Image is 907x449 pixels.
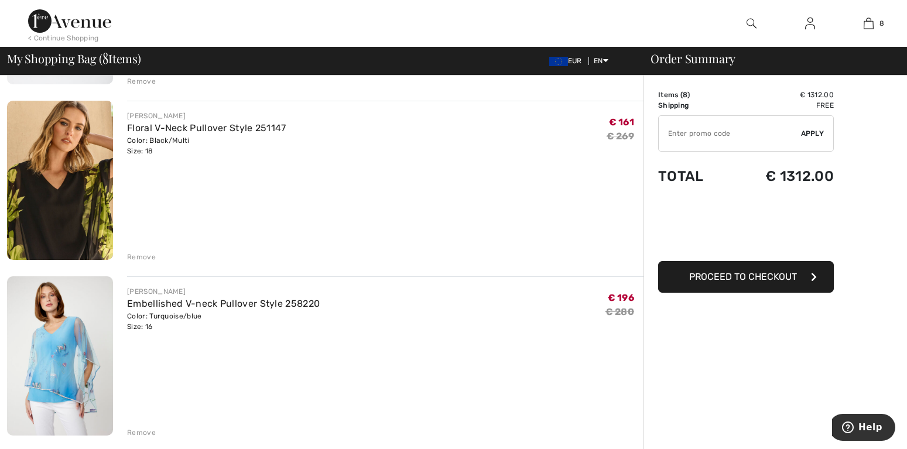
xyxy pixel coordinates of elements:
div: Remove [127,252,156,262]
iframe: Opens a widget where you can find more information [832,414,895,443]
a: Floral V-Neck Pullover Style 251147 [127,122,286,133]
img: My Info [805,16,815,30]
span: € 196 [608,292,635,303]
span: Apply [801,128,824,139]
img: search the website [747,16,757,30]
div: Order Summary [636,53,900,64]
span: € 161 [609,116,635,128]
iframe: PayPal [658,196,834,257]
td: € 1312.00 [728,156,834,196]
a: 8 [840,16,897,30]
img: 1ère Avenue [28,9,111,33]
td: Total [658,156,728,196]
span: EUR [549,57,587,65]
button: Proceed to Checkout [658,261,834,293]
span: 8 [683,91,687,99]
span: EN [594,57,608,65]
span: 8 [879,18,884,29]
div: Color: Black/Multi Size: 18 [127,135,286,156]
s: € 269 [607,131,635,142]
td: Free [728,100,834,111]
a: Sign In [796,16,824,31]
div: [PERSON_NAME] [127,111,286,121]
span: 8 [102,50,108,65]
span: My Shopping Bag ( Items) [7,53,141,64]
div: [PERSON_NAME] [127,286,320,297]
div: Color: Turquoise/blue Size: 16 [127,311,320,332]
img: My Bag [864,16,874,30]
img: Euro [549,57,568,66]
a: Embellished V-neck Pullover Style 258220 [127,298,320,309]
img: Embellished V-neck Pullover Style 258220 [7,276,113,436]
input: Promo code [659,116,801,151]
div: < Continue Shopping [28,33,99,43]
div: Remove [127,76,156,87]
span: Proceed to Checkout [689,271,797,282]
s: € 280 [605,306,635,317]
img: Floral V-Neck Pullover Style 251147 [7,101,113,260]
td: Items ( ) [658,90,728,100]
div: Remove [127,427,156,438]
td: Shipping [658,100,728,111]
td: € 1312.00 [728,90,834,100]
